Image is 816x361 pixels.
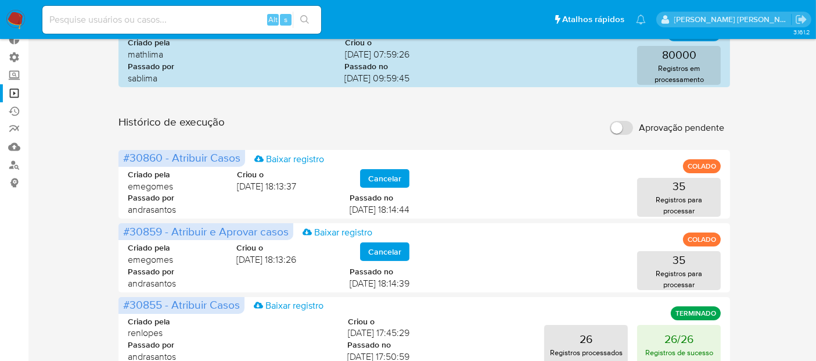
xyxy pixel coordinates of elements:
[674,14,792,25] p: luciana.joia@mercadopago.com.br
[293,12,317,28] button: search-icon
[562,13,624,26] span: Atalhos rápidos
[42,12,321,27] input: Pesquise usuários ou casos...
[284,14,287,25] span: s
[795,13,807,26] a: Sair
[268,14,278,25] span: Alt
[636,15,646,24] a: Notificações
[793,27,810,37] span: 3.161.2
